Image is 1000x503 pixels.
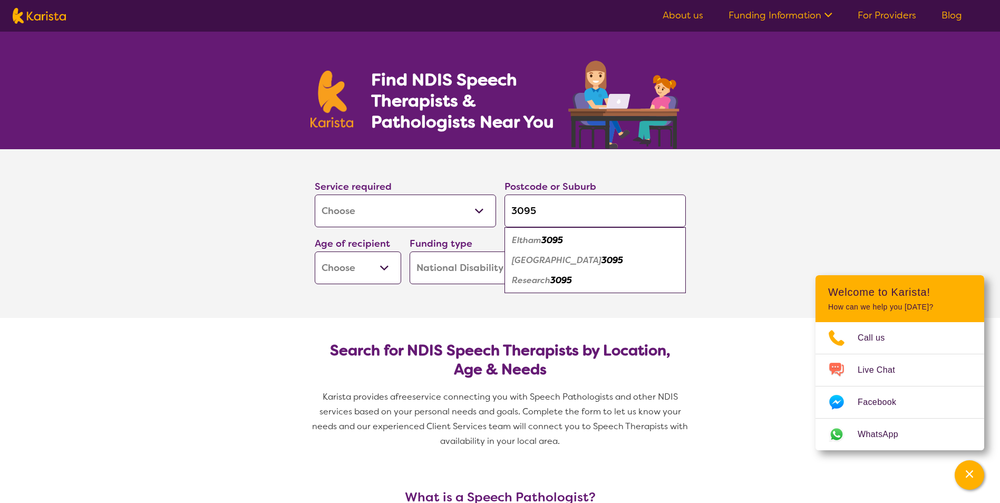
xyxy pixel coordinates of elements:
[941,9,962,22] a: Blog
[512,255,601,266] em: [GEOGRAPHIC_DATA]
[858,9,916,22] a: For Providers
[315,180,392,193] label: Service required
[312,391,690,447] span: service connecting you with Speech Pathologists and other NDIS services based on your personal ne...
[410,237,472,250] label: Funding type
[512,235,541,246] em: Eltham
[858,427,911,442] span: WhatsApp
[858,330,898,346] span: Call us
[510,250,681,270] div: Eltham North 3095
[315,237,390,250] label: Age of recipient
[504,195,686,227] input: Type
[550,275,572,286] em: 3095
[560,57,690,149] img: speech-therapy
[510,270,681,291] div: Research 3095
[512,275,550,286] em: Research
[815,419,984,450] a: Web link opens in a new tab.
[815,275,984,450] div: Channel Menu
[13,8,66,24] img: Karista logo
[371,69,566,132] h1: Find NDIS Speech Therapists & Pathologists Near You
[815,322,984,450] ul: Choose channel
[510,230,681,250] div: Eltham 3095
[541,235,563,246] em: 3095
[323,391,395,402] span: Karista provides a
[955,460,984,490] button: Channel Menu
[395,391,412,402] span: free
[601,255,623,266] em: 3095
[663,9,703,22] a: About us
[310,71,354,128] img: Karista logo
[729,9,832,22] a: Funding Information
[858,394,909,410] span: Facebook
[828,303,972,312] p: How can we help you [DATE]?
[504,180,596,193] label: Postcode or Suburb
[858,362,908,378] span: Live Chat
[323,341,677,379] h2: Search for NDIS Speech Therapists by Location, Age & Needs
[828,286,972,298] h2: Welcome to Karista!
